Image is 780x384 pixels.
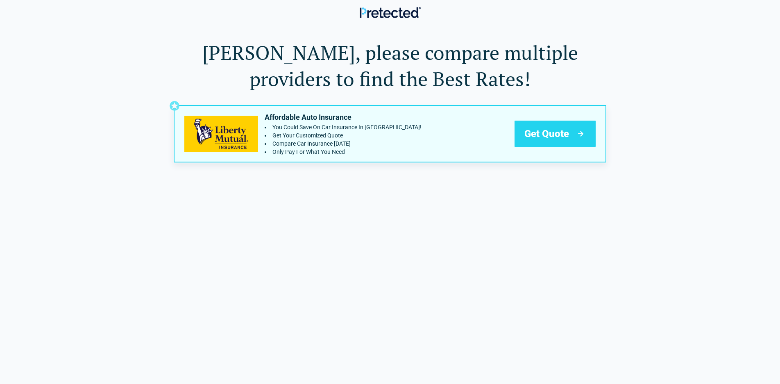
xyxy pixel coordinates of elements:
[265,149,422,155] li: Only Pay For What You Need
[524,127,569,140] span: Get Quote
[265,140,422,147] li: Compare Car Insurance Today
[265,132,422,139] li: Get Your Customized Quote
[174,39,606,92] h1: [PERSON_NAME], please compare multiple providers to find the Best Rates!
[184,116,258,151] img: libertymutual's logo
[174,105,606,162] a: libertymutual's logoAffordable Auto InsuranceYou Could Save On Car Insurance In [GEOGRAPHIC_DATA]...
[265,112,422,122] p: Affordable Auto Insurance
[265,124,422,130] li: You Could Save On Car Insurance In Lincoln!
